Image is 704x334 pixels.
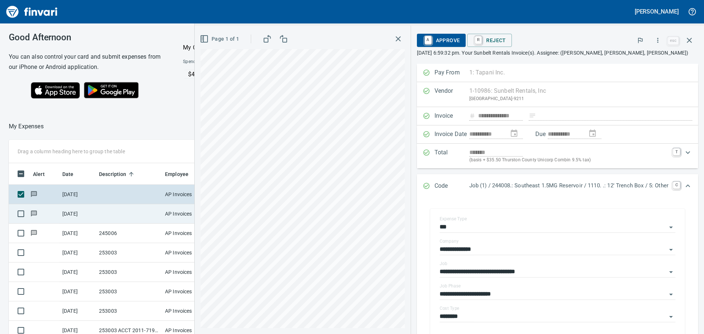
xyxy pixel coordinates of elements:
a: C [673,181,680,189]
td: AP Invoices [162,224,217,243]
span: Date [62,170,83,179]
p: Drag a column heading here to group the table [18,148,125,155]
div: Expand [417,144,698,168]
span: Employee [165,170,188,179]
h3: Good Afternoon [9,32,165,43]
button: Open [666,289,676,300]
div: Expand [417,174,698,198]
p: Total [434,148,469,164]
span: Description [99,170,126,179]
span: Description [99,170,136,179]
span: Page 1 of 1 [201,34,239,44]
button: Open [666,245,676,255]
span: Has messages [30,231,38,235]
label: Expense Type [440,217,467,221]
span: Has messages [30,211,38,216]
button: Open [666,222,676,232]
p: Code [434,181,469,191]
p: Job (1) / 244008.: Southeast 1.5MG Reservoir / 1110. .: 12' Trench Box / 5: Other [469,181,668,190]
td: 253003 [96,282,162,301]
td: [DATE] [59,282,96,301]
button: Open [666,267,676,277]
td: [DATE] [59,301,96,321]
button: Open [666,312,676,322]
p: (basis + $35.50 Thurston County Unicorp Combin 9.5% tax) [469,157,668,164]
img: Download on the App Store [31,82,80,99]
a: R [475,36,482,44]
h6: You can also control your card and submit expenses from our iPhone or Android application. [9,52,165,72]
td: [DATE] [59,263,96,282]
td: [DATE] [59,224,96,243]
td: 245006 [96,224,162,243]
label: Job [440,261,447,266]
label: Cost Type [440,306,459,311]
p: My Card (···8711) [183,43,238,52]
button: Flag [632,32,648,48]
button: Page 1 of 1 [198,32,242,46]
span: Employee [165,170,198,179]
button: [PERSON_NAME] [633,6,681,17]
nav: breadcrumb [9,122,44,131]
span: Approve [423,34,460,47]
td: AP Invoices [162,185,217,204]
td: [DATE] [59,243,96,263]
span: Close invoice [666,32,698,49]
p: My Expenses [9,122,44,131]
td: 253003 [96,263,162,282]
img: Finvari [4,3,59,21]
td: [DATE] [59,185,96,204]
span: Date [62,170,74,179]
p: [DATE] 6:59:32 pm. Your Sunbelt Rentals Invoice(s). Assignee: ([PERSON_NAME], [PERSON_NAME], [PER... [417,49,698,56]
button: More [650,32,666,48]
span: Has messages [30,192,38,197]
span: Reject [473,34,506,47]
button: RReject [467,34,511,47]
a: T [673,148,680,155]
span: Alert [33,170,45,179]
td: AP Invoices [162,263,217,282]
span: Spend Limits [183,58,273,66]
td: [DATE] [59,204,96,224]
h5: [PERSON_NAME] [635,8,679,15]
td: 253003 [96,301,162,321]
p: Online allowed [177,79,337,86]
td: AP Invoices [162,282,217,301]
td: AP Invoices [162,204,217,224]
td: AP Invoices [162,301,217,321]
td: 253003 [96,243,162,263]
img: Get it on Google Play [80,78,143,102]
label: Company [440,239,459,243]
td: AP Invoices [162,243,217,263]
button: AApprove [417,34,466,47]
span: Alert [33,170,54,179]
p: $4,000 / month [188,70,337,79]
a: esc [668,37,679,45]
a: A [425,36,432,44]
label: Job Phase [440,284,461,288]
